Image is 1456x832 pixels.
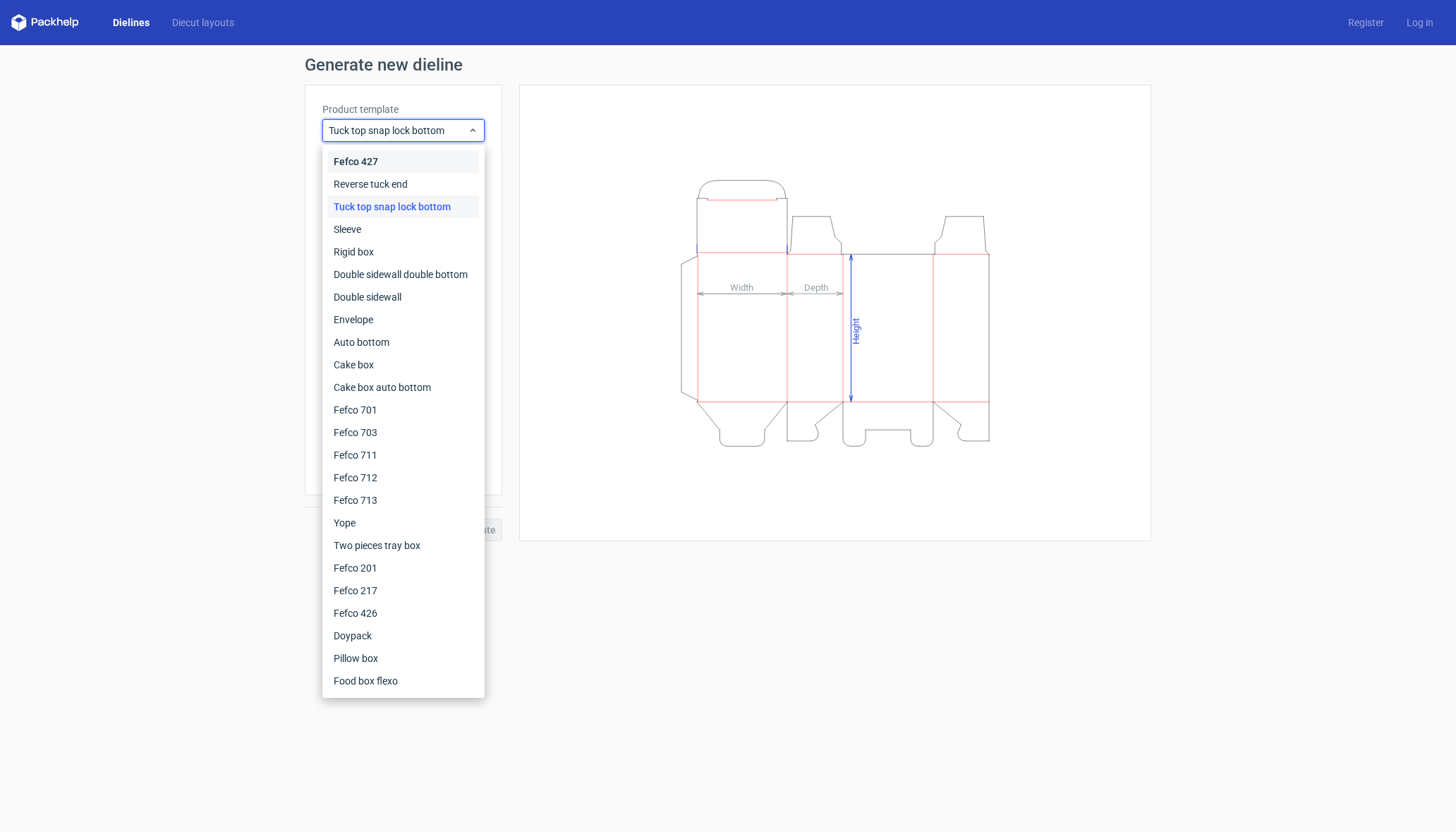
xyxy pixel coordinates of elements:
div: Sleeve [328,218,479,241]
div: Rigid box [328,241,479,263]
div: Auto bottom [328,331,479,354]
span: Tuck top snap lock bottom [329,123,468,138]
div: Cake box [328,354,479,376]
div: Double sidewall double bottom [328,263,479,286]
a: Register [1337,16,1395,30]
tspan: Height [851,318,861,344]
label: Product template [322,102,485,116]
div: Two pieces tray box [328,534,479,557]
div: Fefco 217 [328,579,479,602]
div: Fefco 427 [328,150,479,173]
div: Yope [328,512,479,534]
div: Fefco 711 [328,444,479,466]
div: Envelope [328,308,479,331]
div: Fefco 201 [328,557,479,579]
div: Tuck top snap lock bottom [328,195,479,218]
div: Doypack [328,625,479,647]
div: Fefco 713 [328,489,479,512]
div: Double sidewall [328,286,479,308]
a: Dielines [102,16,161,30]
h1: Generate new dieline [305,56,1151,73]
div: Fefco 426 [328,602,479,625]
a: Log in [1395,16,1445,30]
div: Pillow box [328,647,479,670]
div: Fefco 701 [328,399,479,421]
div: Fefco 712 [328,466,479,489]
tspan: Depth [804,282,828,292]
div: Cake box auto bottom [328,376,479,399]
div: Reverse tuck end [328,173,479,195]
div: Food box flexo [328,670,479,692]
div: Fefco 703 [328,421,479,444]
tspan: Width [730,282,753,292]
a: Diecut layouts [161,16,245,30]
